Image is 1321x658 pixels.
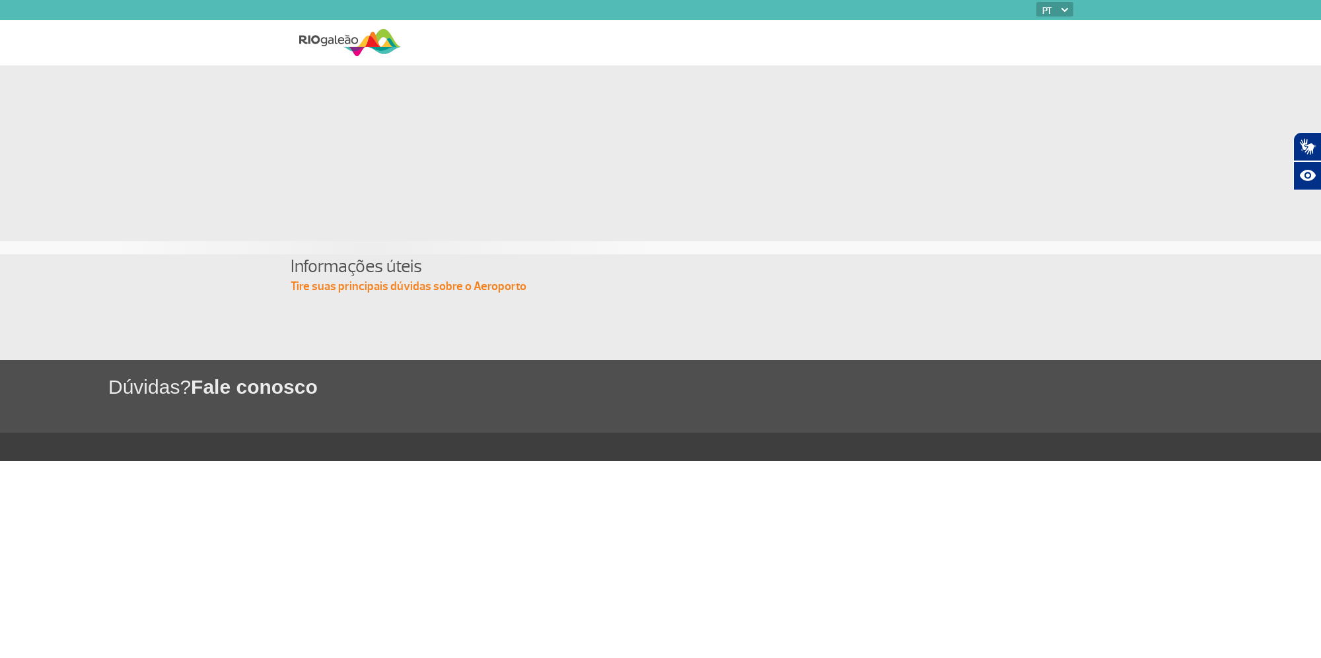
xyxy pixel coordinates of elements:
[108,373,1321,400] h1: Dúvidas?
[291,279,1030,295] p: Tire suas principais dúvidas sobre o Aeroporto
[291,254,1030,279] h4: Informações úteis
[1293,132,1321,161] button: Abrir tradutor de língua de sinais.
[1293,161,1321,190] button: Abrir recursos assistivos.
[191,376,318,398] span: Fale conosco
[1293,132,1321,190] div: Plugin de acessibilidade da Hand Talk.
